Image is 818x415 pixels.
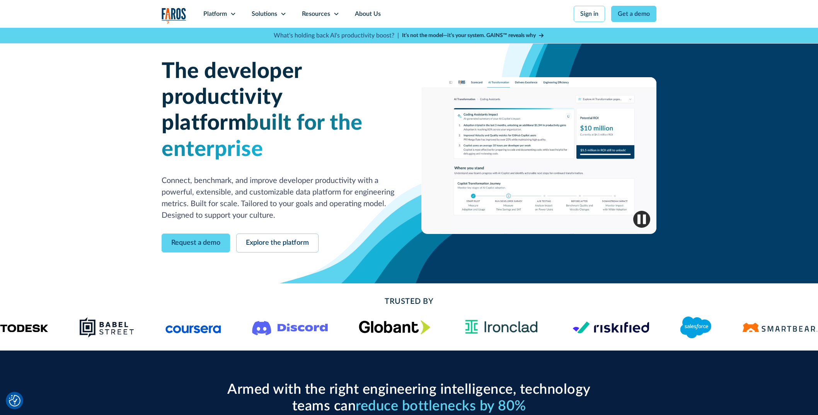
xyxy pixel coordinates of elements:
[162,8,186,24] img: Logo of the analytics and reporting company Faros.
[236,234,319,252] a: Explore the platform
[223,381,595,415] h2: Armed with the right engineering intelligence, technology teams can
[356,399,526,413] span: reduce bottlenecks by 80%
[203,9,227,19] div: Platform
[680,317,711,338] img: Logo of the CRM platform Salesforce.
[9,395,20,407] button: Cookie Settings
[461,317,542,337] img: Ironclad Logo
[402,33,536,38] strong: It’s not the model—it’s your system. GAINS™ reveals why
[633,211,650,228] img: Pause video
[162,112,363,160] span: built for the enterprise
[79,317,135,338] img: Babel Street logo png
[252,319,328,335] img: Logo of the communication platform Discord.
[742,323,818,332] img: Logo of the software testing platform SmartBear.
[302,9,330,19] div: Resources
[165,321,221,334] img: Logo of the online learning platform Coursera.
[252,9,277,19] div: Solutions
[574,6,605,22] a: Sign in
[274,31,399,40] p: What's holding back AI's productivity boost? |
[9,395,20,407] img: Revisit consent button
[162,8,186,24] a: home
[162,175,397,221] p: Connect, benchmark, and improve developer productivity with a powerful, extensible, and customiza...
[223,296,595,307] h2: Trusted By
[162,234,230,252] a: Request a demo
[402,32,544,40] a: It’s not the model—it’s your system. GAINS™ reveals why
[611,6,656,22] a: Get a demo
[359,320,430,334] img: Globant's logo
[573,321,649,334] img: Logo of the risk management platform Riskified.
[162,59,397,163] h1: The developer productivity platform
